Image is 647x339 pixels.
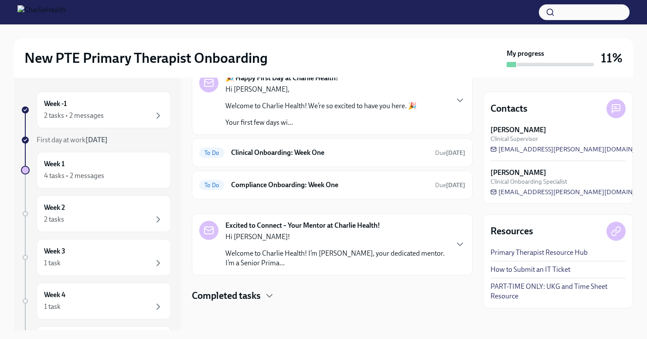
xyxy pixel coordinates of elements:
span: Due [435,181,465,189]
strong: [DATE] [446,149,465,157]
strong: Excited to Connect – Your Mentor at Charlie Health! [225,221,380,230]
a: Week 22 tasks [21,195,171,232]
a: Week 14 tasks • 2 messages [21,152,171,188]
a: PART-TIME ONLY: UKG and Time Sheet Resource [490,282,626,301]
div: 1 task [44,258,61,268]
img: CharlieHealth [17,5,66,19]
h6: Week 1 [44,159,65,169]
h6: Compliance Onboarding: Week One [231,180,428,190]
h6: Week 2 [44,203,65,212]
span: August 23rd, 2025 09:00 [435,181,465,189]
span: Clinical Supervisor [490,135,538,143]
span: To Do [199,182,224,188]
span: Due [435,149,465,157]
h3: 11% [601,50,623,66]
div: 2 tasks [44,215,64,224]
h6: Week 4 [44,290,65,300]
h4: Contacts [490,102,528,115]
h4: Resources [490,225,533,238]
h6: Week -1 [44,99,67,109]
a: First day at work[DATE] [21,135,171,145]
a: Week 31 task [21,239,171,276]
strong: 🎉 Happy First Day at Charlie Health! [225,73,338,83]
a: To DoClinical Onboarding: Week OneDue[DATE] [199,146,465,160]
span: First day at work [37,136,108,144]
a: To DoCompliance Onboarding: Week OneDue[DATE] [199,178,465,192]
h4: Completed tasks [192,289,261,302]
strong: [PERSON_NAME] [490,168,546,178]
strong: [PERSON_NAME] [490,125,546,135]
p: Hi [PERSON_NAME], [225,85,417,94]
div: 1 task [44,302,61,312]
p: Your first few days wi... [225,118,417,127]
div: 4 tasks • 2 messages [44,171,104,181]
h2: New PTE Primary Therapist Onboarding [24,49,268,67]
a: Week 41 task [21,283,171,319]
a: Primary Therapist Resource Hub [490,248,588,257]
a: How to Submit an IT Ticket [490,265,570,274]
span: August 23rd, 2025 09:00 [435,149,465,157]
div: Completed tasks [192,289,473,302]
h6: Week 3 [44,247,65,256]
strong: [DATE] [85,136,108,144]
p: Welcome to Charlie Health! We’re so excited to have you here. 🎉 [225,101,417,111]
p: Hi [PERSON_NAME]! [225,232,448,242]
span: To Do [199,150,224,156]
strong: [DATE] [446,181,465,189]
strong: My progress [507,49,544,58]
h6: Clinical Onboarding: Week One [231,148,428,158]
p: Welcome to Charlie Health! I’m [PERSON_NAME], your dedicated mentor. I’m a Senior Prima... [225,249,448,268]
span: Clinical Onboarding Specialist [490,178,567,186]
div: 2 tasks • 2 messages [44,111,104,120]
a: Week -12 tasks • 2 messages [21,92,171,128]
